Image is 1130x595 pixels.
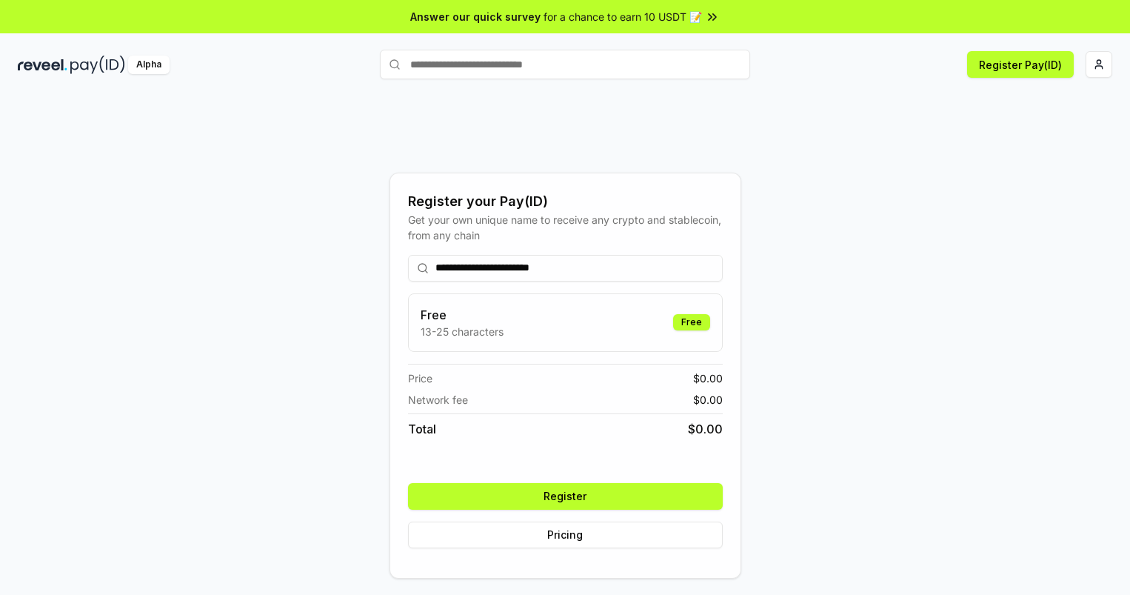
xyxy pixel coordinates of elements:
[408,392,468,408] span: Network fee
[693,392,723,408] span: $ 0.00
[688,420,723,438] span: $ 0.00
[967,51,1074,78] button: Register Pay(ID)
[408,483,723,510] button: Register
[70,56,125,74] img: pay_id
[673,314,710,330] div: Free
[421,324,504,339] p: 13-25 characters
[408,522,723,548] button: Pricing
[408,212,723,243] div: Get your own unique name to receive any crypto and stablecoin, from any chain
[128,56,170,74] div: Alpha
[693,370,723,386] span: $ 0.00
[544,9,702,24] span: for a chance to earn 10 USDT 📝
[408,191,723,212] div: Register your Pay(ID)
[408,370,432,386] span: Price
[408,420,436,438] span: Total
[421,306,504,324] h3: Free
[18,56,67,74] img: reveel_dark
[410,9,541,24] span: Answer our quick survey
